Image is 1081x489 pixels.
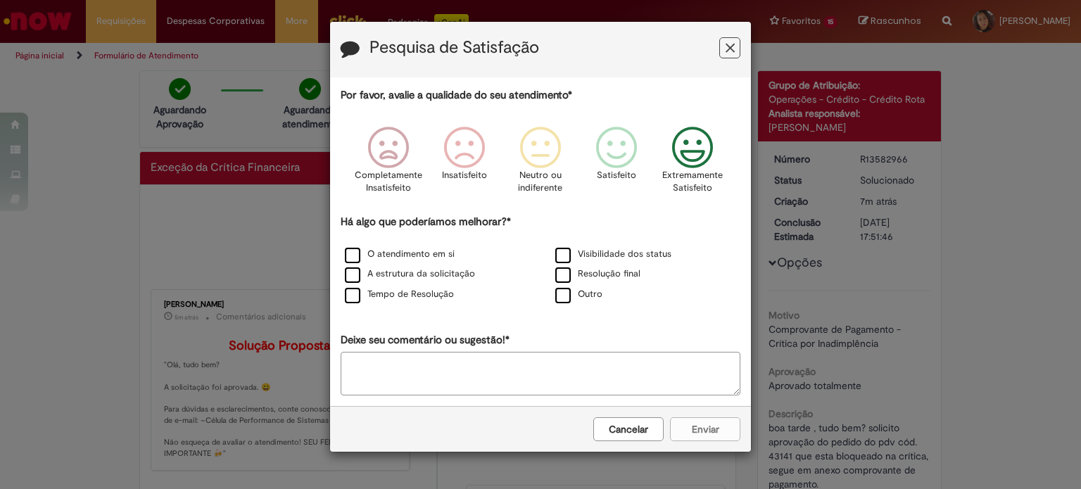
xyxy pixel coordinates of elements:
label: O atendimento em si [345,248,455,261]
p: Satisfeito [597,169,636,182]
label: Outro [555,288,602,301]
div: Satisfeito [581,116,652,212]
div: Há algo que poderíamos melhorar?* [341,215,740,305]
p: Insatisfeito [442,169,487,182]
label: Pesquisa de Satisfação [369,39,539,57]
label: Deixe seu comentário ou sugestão!* [341,333,510,348]
button: Cancelar [593,417,664,441]
label: Por favor, avalie a qualidade do seu atendimento* [341,88,572,103]
p: Completamente Insatisfeito [355,169,422,195]
label: Visibilidade dos status [555,248,671,261]
div: Insatisfeito [429,116,500,212]
label: Resolução final [555,267,640,281]
p: Neutro ou indiferente [515,169,566,195]
div: Neutro ou indiferente [505,116,576,212]
div: Completamente Insatisfeito [352,116,424,212]
label: A estrutura da solicitação [345,267,475,281]
label: Tempo de Resolução [345,288,454,301]
div: Extremamente Satisfeito [657,116,728,212]
p: Extremamente Satisfeito [662,169,723,195]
